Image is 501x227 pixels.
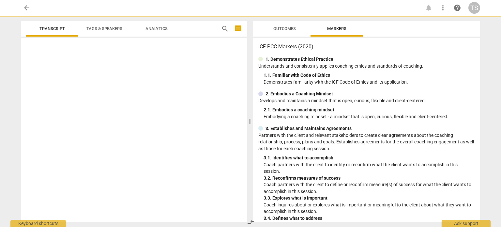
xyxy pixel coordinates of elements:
div: Keyboard shortcuts [10,220,66,227]
p: Coach partners with the client to define or reconfirm measure(s) of success for what the client w... [264,181,475,195]
div: Ask support [442,220,491,227]
p: 1. Demonstrates Ethical Practice [266,56,333,63]
p: Demonstrates familiarity with the ICF Code of Ethics and its application. [264,79,475,86]
span: compare_arrows [247,219,255,226]
div: 3. 3. Explores what is important [264,195,475,202]
p: Coach inquires about or explores what is important or meaningful to the client about what they wa... [264,202,475,215]
span: Tags & Speakers [86,26,122,31]
p: Develops and maintains a mindset that is open, curious, flexible and client-centered. [258,97,475,104]
div: 2. 1. Embodies a coaching mindset [264,106,475,113]
button: TS [468,2,480,14]
span: Markers [327,26,346,31]
p: Embodying a coaching mindset - a mindset that is open, curious, flexible and client-centered. [264,113,475,120]
span: help [453,4,461,12]
div: 3. 1. Identifies what to accomplish [264,154,475,161]
p: Understands and consistently applies coaching ethics and standards of coaching. [258,63,475,70]
span: arrow_back [23,4,31,12]
div: 3. 4. Defines what to address [264,215,475,222]
span: more_vert [439,4,447,12]
span: Outcomes [273,26,296,31]
span: Transcript [39,26,65,31]
button: Search [220,24,230,34]
div: 3. 2. Reconfirms measures of success [264,175,475,182]
a: Help [451,2,463,14]
p: Partners with the client and relevant stakeholders to create clear agreements about the coaching ... [258,132,475,152]
div: 1. 1. Familiar with Code of Ethics [264,72,475,79]
p: 3. Establishes and Maintains Agreements [266,125,352,132]
span: Analytics [145,26,168,31]
span: search [221,25,229,33]
p: Coach partners with the client to identify or reconfirm what the client wants to accomplish in th... [264,161,475,175]
button: Show/Hide comments [233,24,243,34]
p: 2. Embodies a Coaching Mindset [266,90,333,97]
span: comment [234,25,242,33]
h3: ICF PCC Markers (2020) [258,43,475,51]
